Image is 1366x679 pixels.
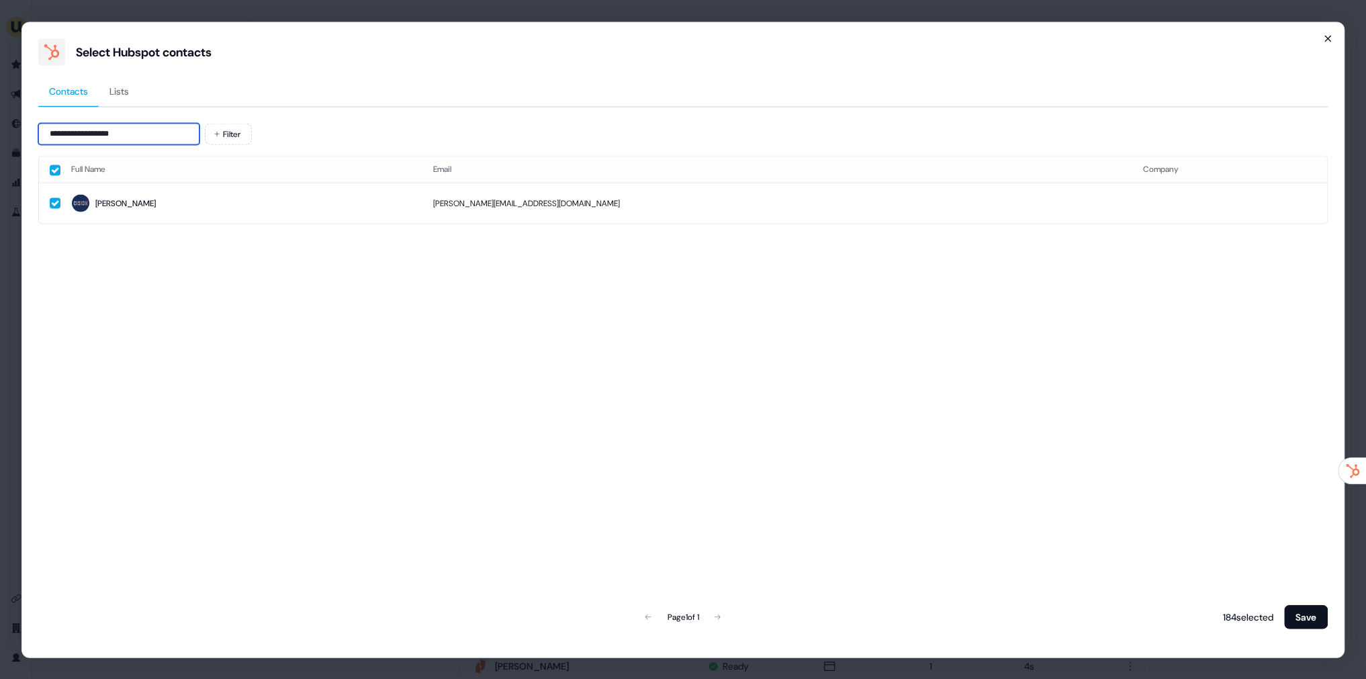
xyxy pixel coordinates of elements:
div: [PERSON_NAME] [95,197,156,210]
th: Email [422,156,1132,183]
button: Filter [205,123,252,144]
span: Contacts [49,84,88,97]
span: Lists [109,84,129,97]
button: Save [1284,604,1328,629]
td: [PERSON_NAME][EMAIL_ADDRESS][DOMAIN_NAME] [422,183,1132,224]
p: 184 selected [1218,610,1273,623]
div: Select Hubspot contacts [76,44,212,60]
th: Company [1132,156,1327,183]
th: Full Name [60,156,422,183]
div: Page 1 of 1 [667,610,698,623]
